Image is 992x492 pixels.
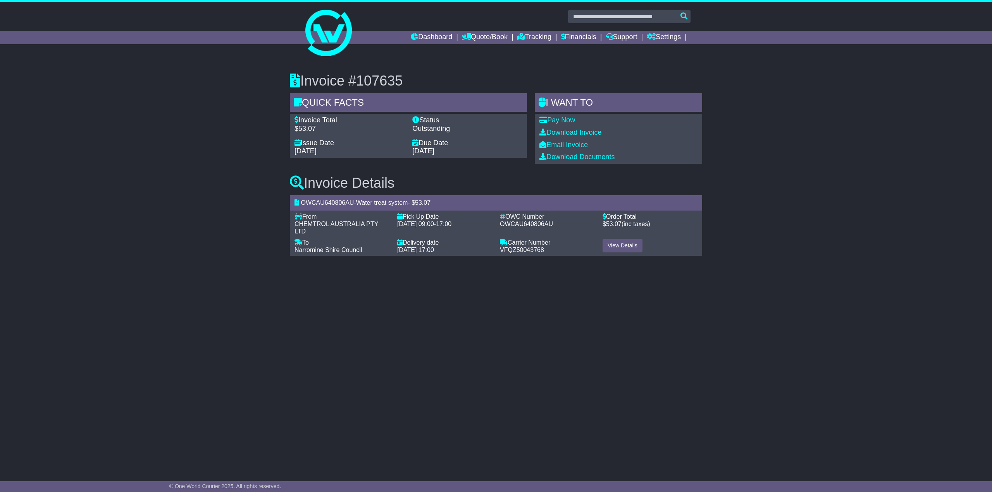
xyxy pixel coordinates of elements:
[290,73,702,89] h3: Invoice #107635
[294,125,405,133] div: $53.07
[462,31,508,44] a: Quote/Book
[301,199,354,206] span: OWCAU640806AU
[606,221,622,227] span: 53.07
[412,125,522,133] div: Outstanding
[294,116,405,125] div: Invoice Total
[294,221,378,235] span: CHEMTROL AUSTRALIA PTY LTD
[500,239,595,246] div: Carrier Number
[539,129,601,136] a: Download Invoice
[290,93,527,114] div: Quick Facts
[397,221,434,227] span: [DATE] 09:00
[397,239,492,246] div: Delivery date
[290,195,702,210] div: - - $
[539,153,615,161] a: Download Documents
[290,175,702,191] h3: Invoice Details
[539,116,575,124] a: Pay Now
[294,139,405,147] div: Issue Date
[412,139,522,147] div: Due Date
[397,220,492,228] div: -
[412,116,522,125] div: Status
[412,147,522,156] div: [DATE]
[500,221,553,227] span: OWCAU640806AU
[647,31,681,44] a: Settings
[294,247,362,253] span: Narromine Shire Council
[603,213,697,220] div: Order Total
[415,199,431,206] span: 53.07
[535,93,702,114] div: I WANT to
[356,199,408,206] span: Water treat system
[397,213,492,220] div: Pick Up Date
[397,247,434,253] span: [DATE] 17:00
[500,247,544,253] span: VFQZ50043768
[561,31,596,44] a: Financials
[169,483,281,489] span: © One World Courier 2025. All rights reserved.
[436,221,451,227] span: 17:00
[603,220,697,228] div: $ (inc taxes)
[539,141,588,149] a: Email Invoice
[500,213,595,220] div: OWC Number
[294,213,389,220] div: From
[517,31,551,44] a: Tracking
[606,31,637,44] a: Support
[294,239,389,246] div: To
[294,147,405,156] div: [DATE]
[411,31,452,44] a: Dashboard
[603,239,642,252] a: View Details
